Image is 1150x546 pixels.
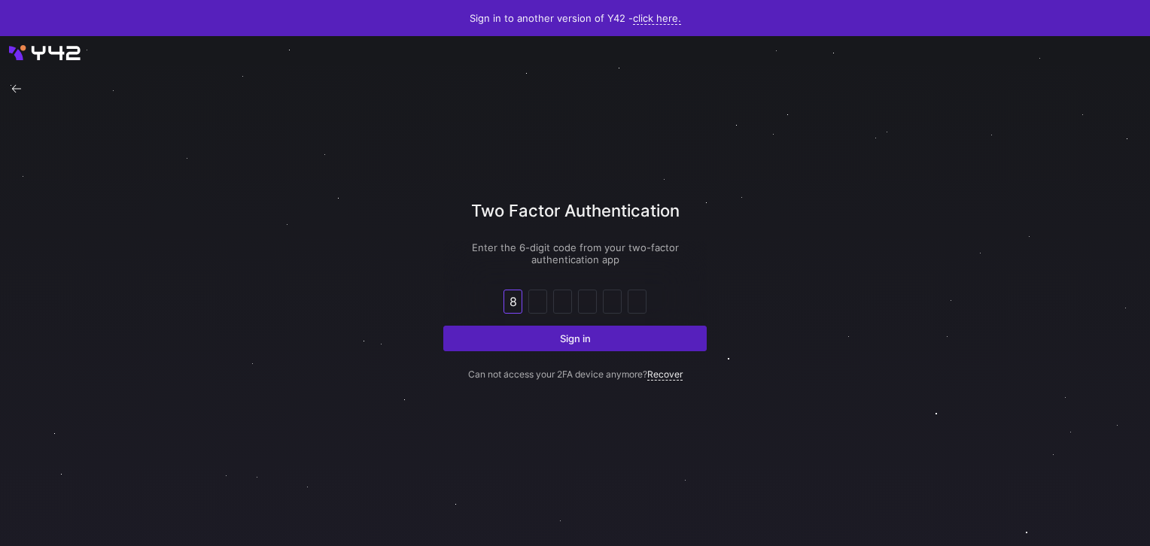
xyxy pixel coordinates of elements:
p: Enter the 6-digit code from your two-factor authentication app [443,241,707,265]
p: Can not access your 2FA device anymore? [443,351,707,380]
a: click here. [633,12,681,25]
a: Recover [647,369,683,381]
div: Two Factor Authentication [443,199,707,241]
span: Sign in [560,332,591,344]
button: Sign in [443,326,707,351]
